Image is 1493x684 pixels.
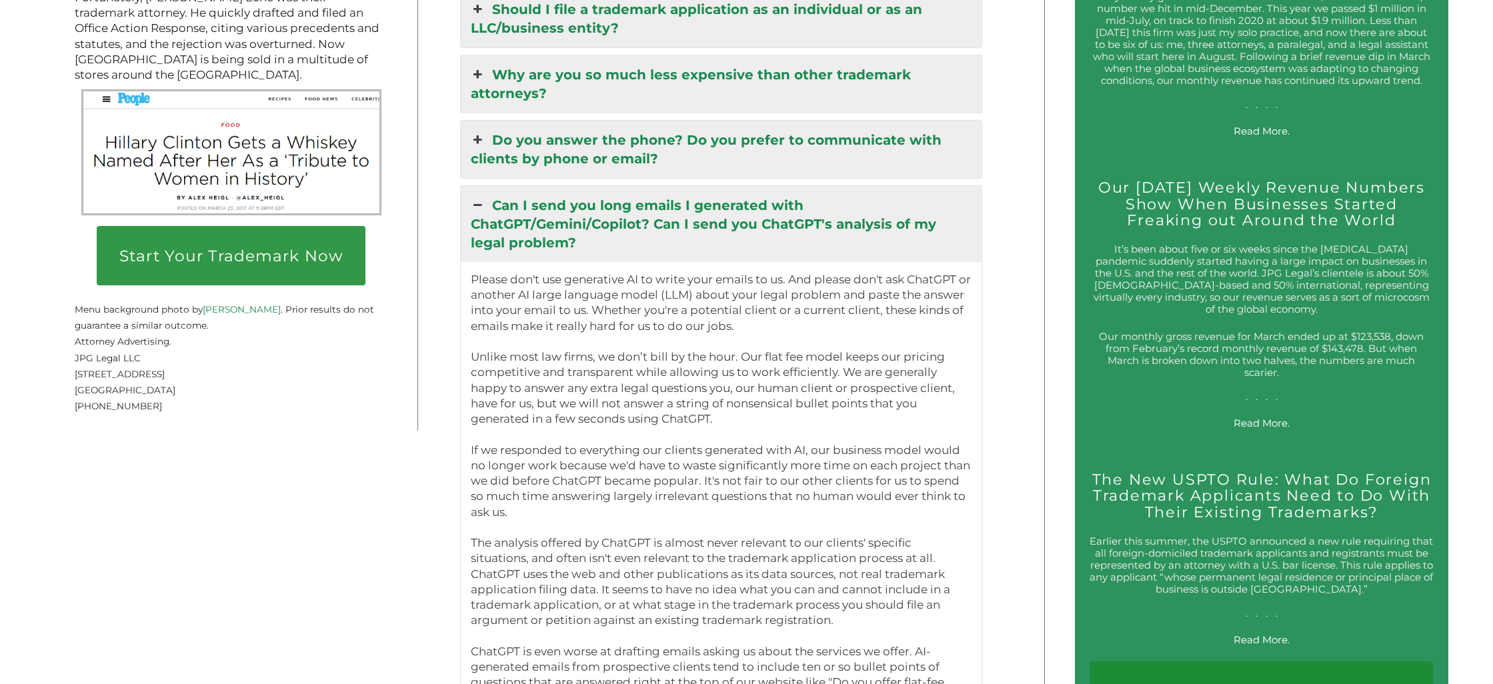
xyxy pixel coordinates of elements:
[461,121,982,178] a: Do you answer the phone? Do you prefer to communicate with clients by phone or email?
[1234,417,1290,429] a: Read More.
[81,89,381,215] img: Rodham Rye People Screenshot
[1090,243,1433,315] p: It’s been about five or six weeks since the [MEDICAL_DATA] pandemic suddenly started having a lar...
[1234,125,1290,137] a: Read More.
[203,304,281,315] a: [PERSON_NAME]
[1098,178,1425,229] a: Our [DATE] Weekly Revenue Numbers Show When Businesses Started Freaking out Around the World
[75,385,175,395] span: [GEOGRAPHIC_DATA]
[97,226,365,285] a: Start Your Trademark Now
[1090,331,1433,403] p: Our monthly gross revenue for March ended up at $123,538, down from February’s record monthly rev...
[75,288,374,331] small: Menu background photo by . Prior results do not guarantee a similar outcome.
[75,353,141,363] span: JPG Legal LLC
[1090,535,1433,619] p: Earlier this summer, the USPTO announced a new rule requiring that all foreign-domiciled trademar...
[1234,633,1290,646] a: Read More.
[75,401,162,411] span: [PHONE_NUMBER]
[461,55,982,113] a: Why are you so much less expensive than other trademark attorneys?
[75,369,165,379] span: [STREET_ADDRESS]
[75,336,171,347] span: Attorney Advertising.
[461,186,982,262] a: Can I send you long emails I generated with ChatGPT/Gemini/Copilot? Can I send you ChatGPT's anal...
[1092,470,1432,521] a: The New USPTO Rule: What Do Foreign Trademark Applicants Need to Do With Their Existing Trademarks?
